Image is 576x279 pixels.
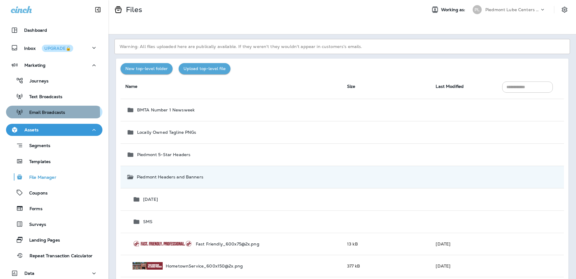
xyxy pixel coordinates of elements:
[23,175,56,181] p: File Manager
[6,139,102,152] button: Segments
[23,191,48,196] p: Coupons
[6,59,102,71] button: Marketing
[24,63,45,68] p: Marketing
[133,240,193,248] img: Fast%20Friendly_600x75@2x.png
[114,39,570,54] p: Warning: All files uploaded here are publically available. If they weren't they wouldn't appear i...
[143,219,152,224] p: SMS
[347,84,355,89] span: Size
[24,28,47,33] p: Dashboard
[6,233,102,246] button: Landing Pages
[23,159,51,165] p: Templates
[24,127,39,132] p: Assets
[143,197,158,202] p: [DATE]
[6,42,102,54] button: InboxUPGRADE🔒
[137,152,190,157] p: Piedmont 5-Star Headers
[23,222,46,228] p: Surveys
[133,262,163,270] img: HometownService_600x150@2x.png
[6,74,102,87] button: Journeys
[179,63,230,74] button: Upload top-level file
[23,79,49,84] p: Journeys
[6,90,102,103] button: Text Broadcasts
[6,202,102,215] button: Forms
[44,46,71,50] div: UPGRADE🔒
[137,130,196,135] p: Locally Owned Tagline PNGs
[89,4,106,16] button: Collapse Sidebar
[342,233,431,255] td: 13 kB
[125,84,138,89] span: Name
[6,186,102,199] button: Coupons
[23,253,92,259] p: Repeat Transaction Calculator
[121,63,173,74] button: New top-level folder
[6,155,102,168] button: Templates
[124,5,142,14] p: Files
[42,45,73,52] button: UPGRADE🔒
[166,264,243,268] p: HometownService_600x150@2x.png
[431,233,497,255] td: [DATE]
[431,255,497,277] td: [DATE]
[137,107,195,112] p: BMTA Number 1 Newsweek
[23,206,42,212] p: Forms
[473,5,482,14] div: PL
[441,7,467,12] span: Working as:
[6,171,102,183] button: File Manager
[436,84,464,89] span: Last Modified
[23,143,50,149] p: Segments
[6,106,102,118] button: Email Broadcasts
[6,24,102,36] button: Dashboard
[342,255,431,277] td: 377 kB
[24,271,35,276] p: Data
[6,124,102,136] button: Assets
[6,218,102,230] button: Surveys
[6,249,102,262] button: Repeat Transaction Calculator
[485,7,540,12] p: Piedmont Lube Centers LLC
[559,4,570,15] button: Settings
[196,242,259,246] p: Fast Friendly_600x75@2x.png
[24,45,73,51] p: Inbox
[23,94,62,100] p: Text Broadcasts
[23,110,65,116] p: Email Broadcasts
[137,175,203,179] p: Piedmont Headers and Banners
[23,238,60,243] p: Landing Pages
